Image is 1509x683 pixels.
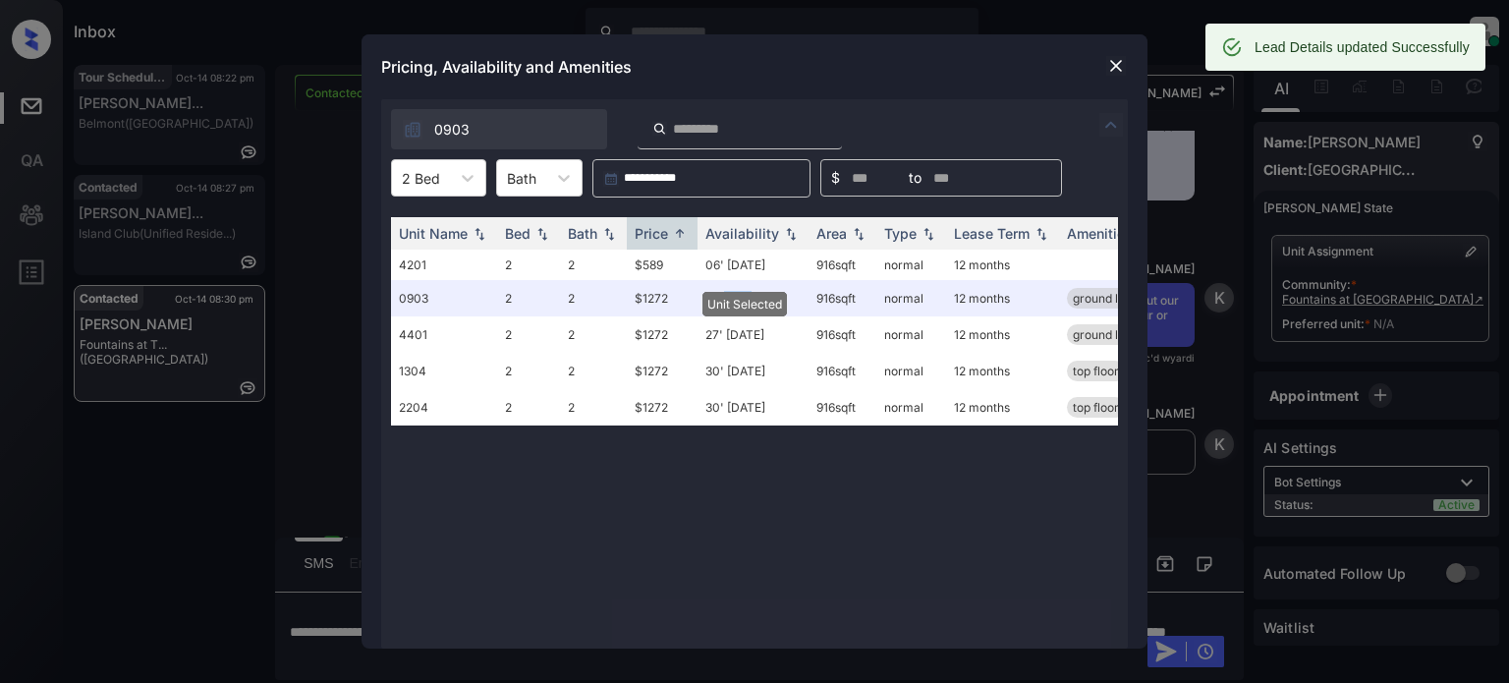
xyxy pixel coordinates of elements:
td: 18' [DATE] [698,280,809,316]
td: $1272 [627,353,698,389]
img: sorting [781,227,801,241]
img: icon-zuma [652,120,667,138]
img: sorting [670,226,690,241]
td: 2 [560,250,627,280]
span: top floor [1073,400,1119,415]
td: 916 sqft [809,353,876,389]
div: Bath [568,225,597,242]
img: sorting [599,227,619,241]
img: sorting [1032,227,1051,241]
td: 12 months [946,316,1059,353]
img: sorting [919,227,938,241]
td: 12 months [946,389,1059,426]
td: 2 [560,316,627,353]
td: 4401 [391,316,497,353]
td: 0903 [391,280,497,316]
td: 2 [497,389,560,426]
div: Amenities [1067,225,1133,242]
td: normal [876,353,946,389]
td: 2 [497,280,560,316]
div: Unit Name [399,225,468,242]
td: 30' [DATE] [698,389,809,426]
td: 2 [497,316,560,353]
td: 2 [560,353,627,389]
td: 1304 [391,353,497,389]
td: normal [876,316,946,353]
td: 2 [497,250,560,280]
td: 27' [DATE] [698,316,809,353]
td: 916 sqft [809,316,876,353]
td: $1272 [627,280,698,316]
td: $1272 [627,316,698,353]
td: 2 [560,389,627,426]
div: Availability [705,225,779,242]
td: 12 months [946,250,1059,280]
div: Price [635,225,668,242]
td: 2 [560,280,627,316]
div: Lead Details updated Successfully [1255,29,1470,65]
span: top floor [1073,364,1119,378]
td: 2 [497,353,560,389]
img: icon-zuma [403,120,422,140]
div: Lease Term [954,225,1030,242]
td: $589 [627,250,698,280]
td: normal [876,250,946,280]
td: normal [876,280,946,316]
td: $1272 [627,389,698,426]
span: ground level [1073,291,1142,306]
img: sorting [532,227,552,241]
div: Pricing, Availability and Amenities [362,34,1147,99]
td: 916 sqft [809,389,876,426]
img: sorting [470,227,489,241]
td: 12 months [946,280,1059,316]
div: Type [884,225,917,242]
td: 4201 [391,250,497,280]
td: 30' [DATE] [698,353,809,389]
img: sorting [849,227,868,241]
span: $ [831,167,840,189]
div: Bed [505,225,531,242]
td: 12 months [946,353,1059,389]
span: 0903 [434,119,470,141]
td: 916 sqft [809,280,876,316]
img: icon-zuma [1099,113,1123,137]
div: Area [816,225,847,242]
td: 916 sqft [809,250,876,280]
td: 06' [DATE] [698,250,809,280]
span: ground level [1073,327,1142,342]
span: to [909,167,922,189]
td: 2204 [391,389,497,426]
img: close [1106,56,1126,76]
td: normal [876,389,946,426]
